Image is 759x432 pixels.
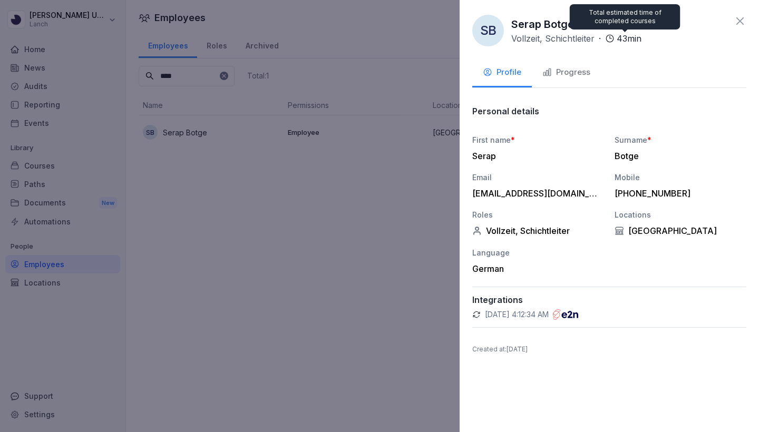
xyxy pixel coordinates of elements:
div: SB [472,15,504,46]
div: Email [472,172,604,183]
div: Botge [615,151,741,161]
div: Surname [615,134,746,145]
p: Serap Botge [511,16,574,32]
div: Progress [542,66,590,78]
div: [GEOGRAPHIC_DATA] [615,225,746,236]
p: Created at : [DATE] [472,345,746,354]
div: [PHONE_NUMBER] [615,188,741,199]
div: Locations [615,209,746,220]
div: Roles [472,209,604,220]
div: German [472,263,604,274]
p: Personal details [472,106,539,116]
div: Vollzeit, Schichtleiter [472,225,604,236]
div: [EMAIL_ADDRESS][DOMAIN_NAME] [472,188,599,199]
div: First name [472,134,604,145]
p: 43 min [617,32,641,45]
p: Vollzeit, Schichtleiter [511,32,595,45]
img: e2n.png [553,309,578,320]
div: Serap [472,151,599,161]
button: Profile [472,59,532,87]
div: · [511,32,641,45]
div: Profile [483,66,521,78]
p: [DATE] 4:12:34 AM [485,309,549,320]
div: Language [472,247,604,258]
div: Mobile [615,172,746,183]
p: Integrations [472,294,746,305]
button: Progress [532,59,601,87]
